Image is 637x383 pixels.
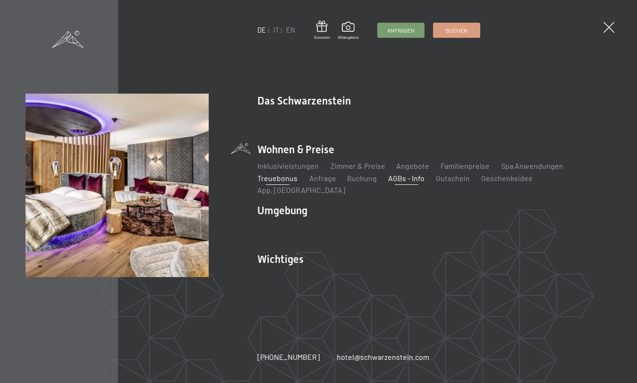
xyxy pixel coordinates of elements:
a: App. [GEOGRAPHIC_DATA] [257,185,345,194]
a: EN [286,26,295,34]
span: Buchen [446,26,467,35]
a: Buchen [433,23,480,37]
a: Treuebonus [257,174,297,183]
a: Inklusivleistungen [257,161,319,170]
a: Spa Anwendungen [501,161,563,170]
span: Anfragen [387,26,415,35]
a: AGBs - Info [388,174,425,183]
span: Bildergalerie [338,35,358,40]
a: Gutschein [436,174,470,183]
span: [PHONE_NUMBER] [257,352,320,361]
a: Buchung [347,174,377,183]
a: Anfrage [309,174,336,183]
a: hotel@schwarzenstein.com [337,352,429,362]
a: Zimmer & Preise [330,161,385,170]
a: Geschenksidee [481,174,533,183]
a: DE [257,26,266,34]
a: Anfragen [378,23,424,37]
a: Gutschein [314,21,330,40]
a: Familienpreise [441,161,490,170]
a: Angebote [396,161,429,170]
a: [PHONE_NUMBER] [257,352,320,362]
span: Gutschein [314,35,330,40]
a: IT [273,26,279,34]
a: Bildergalerie [338,22,358,40]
